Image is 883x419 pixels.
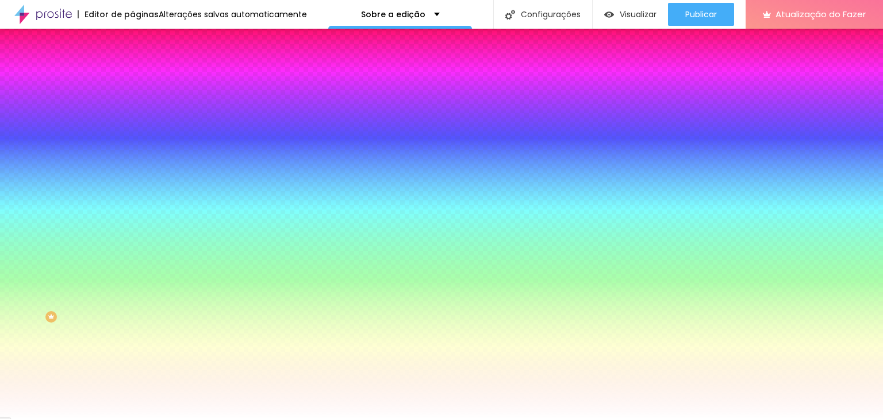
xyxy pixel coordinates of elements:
font: Publicar [685,9,717,20]
font: Alterações salvas automaticamente [159,9,307,20]
font: Editor de páginas [85,9,159,20]
font: Configurações [521,9,581,20]
font: Visualizar [620,9,657,20]
img: view-1.svg [604,10,614,20]
button: Publicar [668,3,734,26]
button: Visualizar [593,3,668,26]
font: Sobre a edição [361,9,425,20]
img: Ícone [505,10,515,20]
font: Atualização do Fazer [775,8,866,20]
